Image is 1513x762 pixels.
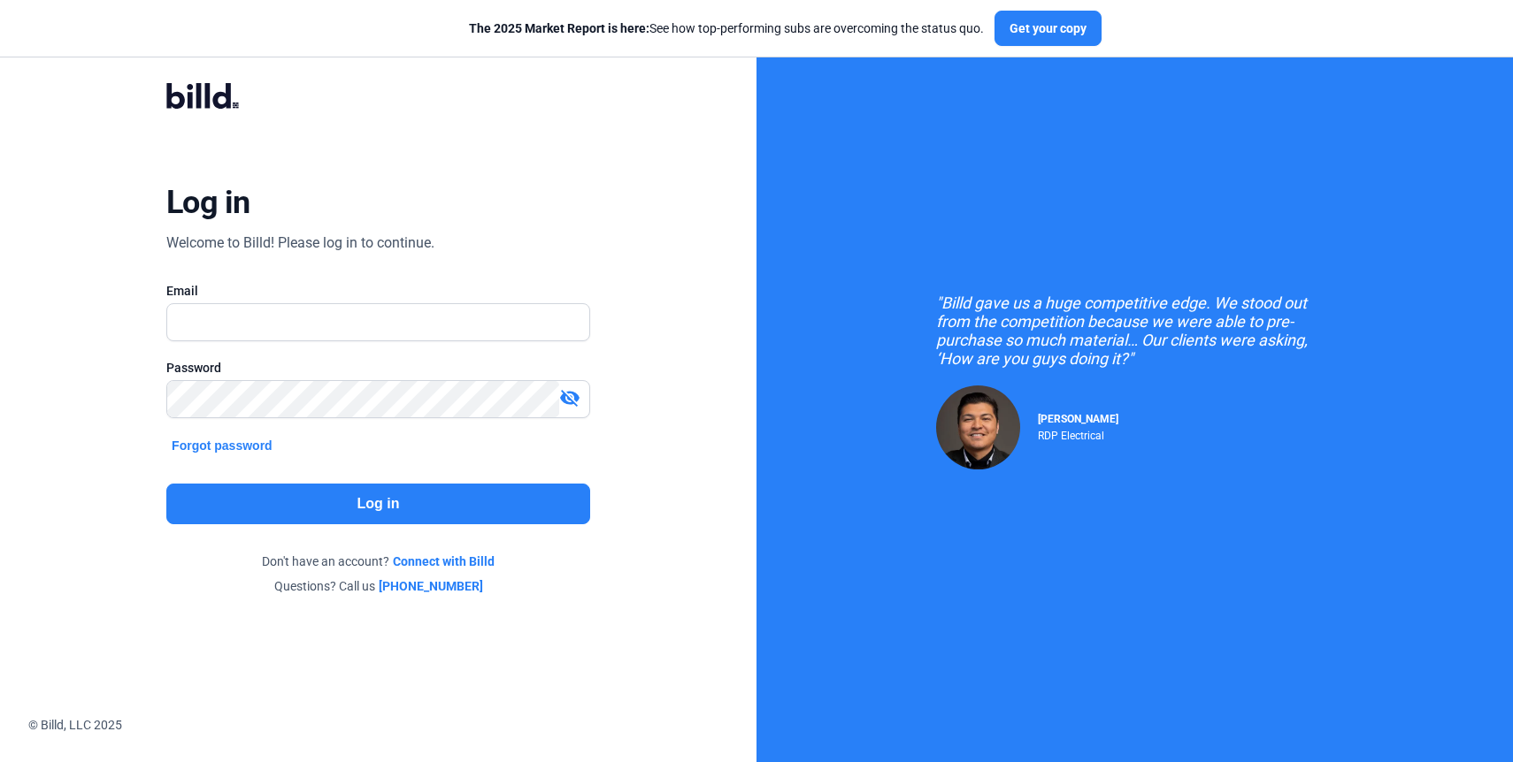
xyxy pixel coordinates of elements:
[469,19,984,37] div: See how top-performing subs are overcoming the status quo.
[379,577,483,595] a: [PHONE_NUMBER]
[936,385,1020,469] img: Raul Pacheco
[559,387,580,408] mat-icon: visibility_off
[166,484,590,524] button: Log in
[166,282,590,300] div: Email
[393,552,495,570] a: Connect with Billd
[166,577,590,595] div: Questions? Call us
[936,293,1334,368] div: "Billd gave us a huge competitive edge. We stood out from the competition because we were able to...
[166,232,434,254] div: Welcome to Billd! Please log in to continue.
[166,183,250,222] div: Log in
[166,436,278,455] button: Forgot password
[1038,413,1118,425] span: [PERSON_NAME]
[1038,425,1118,442] div: RDP Electrical
[469,21,649,35] span: The 2025 Market Report is here:
[995,11,1102,46] button: Get your copy
[166,359,590,377] div: Password
[166,552,590,570] div: Don't have an account?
